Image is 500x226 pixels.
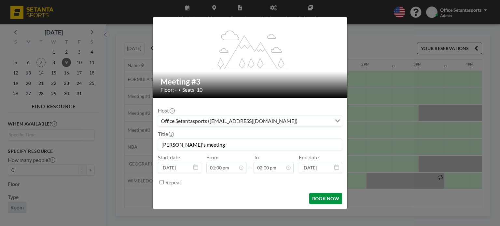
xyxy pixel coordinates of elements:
[249,156,251,171] span: -
[178,87,181,92] span: •
[158,131,173,137] label: Title
[206,154,218,161] label: From
[158,107,174,114] label: Host
[160,117,299,125] span: Office Setantasports ([EMAIL_ADDRESS][DOMAIN_NAME])
[160,86,177,93] span: Floor: -
[309,193,342,204] button: BOOK NOW
[165,179,181,186] label: Repeat
[212,30,289,69] g: flex-grow: 1.2;
[254,154,259,161] label: To
[299,117,331,125] input: Search for option
[158,115,342,126] div: Search for option
[182,86,202,93] span: Seats: 10
[299,154,319,161] label: End date
[158,154,180,161] label: Start date
[158,139,342,150] input: Office's reservation
[160,77,340,86] h2: Meeting #3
